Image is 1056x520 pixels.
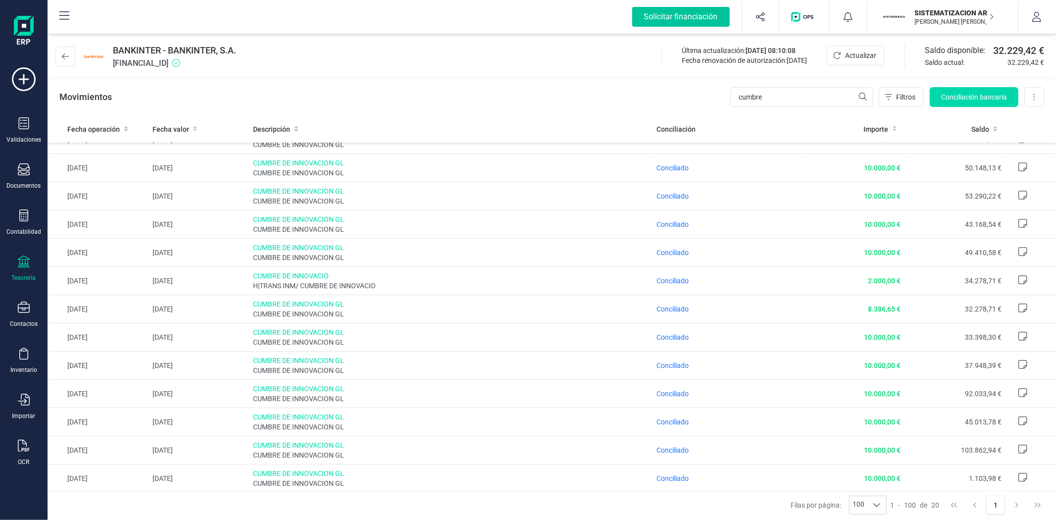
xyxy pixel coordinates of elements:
[253,196,649,206] span: CUMBRE DE INNOVACION GL
[253,168,649,178] span: CUMBRE DE INNOVACION GL
[932,500,940,510] span: 20
[905,352,1006,380] td: 37.948,39 €
[879,87,924,107] button: Filtros
[993,44,1044,57] span: 32.229,42 €
[10,366,37,374] div: Inventario
[656,362,689,369] span: Conciliado
[864,362,901,369] span: 10.000,00 €
[905,500,916,510] span: 100
[48,408,149,436] td: [DATE]
[930,87,1018,107] button: Conciliación bancaria
[971,124,989,134] span: Saldo
[656,446,689,454] span: Conciliado
[253,309,649,319] span: CUMBRE DE INNOVACION GL
[253,327,649,337] span: CUMBRE DE INNOVACION GL
[845,51,876,60] span: Actualizar
[787,56,807,64] span: [DATE]
[905,182,1006,210] td: 53.290,22 €
[791,12,817,22] img: Logo de OPS
[883,6,905,28] img: SI
[253,478,649,488] span: CUMBRE DE INNOVACION GL
[48,267,149,295] td: [DATE]
[864,192,901,200] span: 10.000,00 €
[48,380,149,408] td: [DATE]
[48,295,149,323] td: [DATE]
[905,408,1006,436] td: 45.013,78 €
[891,500,940,510] div: -
[253,450,649,460] span: CUMBRE DE INNOVACION GL
[253,124,290,134] span: Descripción
[253,140,649,150] span: CUMBRE DE INNOVACION GL
[253,337,649,347] span: CUMBRE DE INNOVACION GL
[905,436,1006,465] td: 103.862,94 €
[656,192,689,200] span: Conciliado
[879,1,1006,33] button: SISISTEMATIZACION ARQUITECTONICA EN REFORMAS SL[PERSON_NAME] [PERSON_NAME]
[253,422,649,432] span: CUMBRE DE INNOVACION GL
[1007,496,1026,515] button: Next Page
[253,186,649,196] span: CUMBRE DE INNOVACION GL
[149,182,250,210] td: [DATE]
[113,44,236,57] span: BANKINTER - BANKINTER, S.A.
[864,124,889,134] span: Importe
[14,16,34,48] img: Logo Finanedi
[905,154,1006,182] td: 50.148,13 €
[253,356,649,365] span: CUMBRE DE INNOVACION GL
[1028,496,1047,515] button: Last Page
[656,164,689,172] span: Conciliado
[59,90,112,104] p: Movimientos
[149,267,250,295] td: [DATE]
[253,384,649,394] span: CUMBRE DE INNOVACION GL
[905,465,1006,493] td: 1.103,98 €
[18,458,30,466] div: OCR
[905,267,1006,295] td: 34.278,71 €
[48,352,149,380] td: [DATE]
[945,496,963,515] button: First Page
[149,295,250,323] td: [DATE]
[149,154,250,182] td: [DATE]
[864,249,901,257] span: 10.000,00 €
[656,390,689,398] span: Conciliado
[6,228,41,236] div: Contabilidad
[48,323,149,352] td: [DATE]
[864,418,901,426] span: 10.000,00 €
[682,46,807,55] div: Última actualización:
[905,380,1006,408] td: 92.033,94 €
[905,323,1006,352] td: 33.398,30 €
[864,164,901,172] span: 10.000,00 €
[925,57,1004,67] span: Saldo actual:
[149,352,250,380] td: [DATE]
[920,500,928,510] span: de
[48,154,149,182] td: [DATE]
[149,408,250,436] td: [DATE]
[656,249,689,257] span: Conciliado
[67,124,120,134] span: Fecha operación
[656,418,689,426] span: Conciliado
[864,220,901,228] span: 10.000,00 €
[253,243,649,253] span: CUMBRE DE INNOVACION GL
[620,1,742,33] button: Solicitar financiación
[10,320,38,328] div: Contactos
[253,299,649,309] span: CUMBRE DE INNOVACION GL
[253,281,649,291] span: H|TRANS INM/ CUMBRE DE INNOVACIO
[864,446,901,454] span: 10.000,00 €
[253,224,649,234] span: CUMBRE DE INNOVACION GL
[656,124,696,134] span: Conciliación
[682,55,807,65] div: Fecha renovación de autorización:
[7,182,41,190] div: Documentos
[864,333,901,341] span: 10.000,00 €
[864,474,901,482] span: 10.000,00 €
[149,210,250,239] td: [DATE]
[896,92,915,102] span: Filtros
[986,496,1005,515] button: Page 1
[48,465,149,493] td: [DATE]
[868,277,901,285] span: 2.000,00 €
[253,253,649,262] span: CUMBRE DE INNOVACION GL
[791,496,887,515] div: Filas por página:
[12,412,36,420] div: Importar
[12,274,36,282] div: Tesorería
[656,305,689,313] span: Conciliado
[253,365,649,375] span: CUMBRE DE INNOVACION GL
[656,277,689,285] span: Conciliado
[253,440,649,450] span: CUMBRE DE INNOVACION GL
[905,295,1006,323] td: 32.278,71 €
